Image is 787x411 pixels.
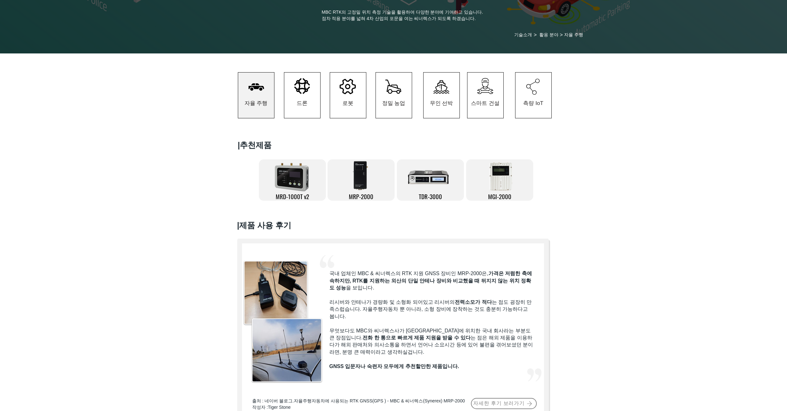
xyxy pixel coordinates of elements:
span: 전력소모가 적다 [455,299,492,305]
img: 제목 없음-3.png [271,159,314,194]
span: ​|추천제품 [238,141,272,150]
span: 드론 [297,100,307,107]
p: 작성자 : [252,404,471,411]
a: 자율 주행 [560,31,587,38]
span: 가격은 저렴한 축에 속하지만, RTK를 지원하는 외산의 단일 안테나 장비와 비교했을 때 뒤지지 않는 위치 정확도 성능 [329,271,532,290]
a: 자율주행자동차에 사용되는 RTK GNSS(GPS ) - MBC & 씨너렉스(Synerex) MRP-2000 [294,398,465,403]
a: MRD-1000T v2 [259,159,326,201]
p: 출처 : 네이버 블로그. [252,398,471,404]
span: 로봇 [342,100,353,107]
span: 무인 선박 [430,100,453,107]
span: MGI-2000 [488,192,511,201]
span: ​|제품 사용 후기 [237,221,292,230]
a: 로봇 [330,72,366,118]
a: Tiger Stone [268,405,291,410]
span: MRD-1000T v2 [276,192,309,201]
iframe: Wix Chat [669,384,787,411]
a: MGI-2000 [466,159,533,201]
span: 자율 주행 [245,100,268,107]
a: 자율 주행 [238,72,274,118]
a: 측량 IoT [515,72,552,118]
span: 국내 업체인 MBC & 씨너렉스의 RTK 지원 GNSS 장비인 MRP-2000은, 을 보입니다. [329,271,532,290]
span: GNSS 입문자나 숙련자 모두에게 추천할만한 제품입니다. [329,364,459,369]
span: 정밀 농업 [382,100,405,107]
span: 리시버와 안테나가 경량화 및 소형화 되어있고 리시버의 는 점도 굉장히 만족스럽습니다. 자율주행자동차 뿐 아니라, 소형 장비에 장착하는 것도 충분히 가능하다고 봅니다. [329,299,532,319]
img: MGI2000_front-removebg-preview.png [486,161,515,193]
a: 자세한 후기 보러가기 [471,398,537,409]
a: 기술소개 [511,31,535,38]
span: 스마트 건설 [471,100,500,107]
span: MRP-2000 [349,192,373,201]
span: 전화 한 통으로 빠르게 제품 지원을 받을 수 있다 [362,335,471,340]
img: MRP 2000.jfif [245,261,307,324]
img: 자율 주행 자동차_MRP-2000.jfif [252,319,321,381]
span: 무엇보다도 MBC와 씨너렉스사가 [GEOGRAPHIC_DATA]에 위치한 국내 회사라는 부분도 큰 장점입니다. 는 점은 해외 제품을 이용하다가 해외 판매처와 의사소통을 하면서... [329,328,533,355]
a: 활용 분야 [535,31,563,38]
span: 자율 주행 [564,32,583,38]
span: TDR-3000 [419,192,442,201]
span: > [560,32,563,38]
a: 드론 [284,72,321,118]
span: > [534,32,537,38]
span: 측량 IoT [523,100,543,107]
a: TDR-3000 [397,159,464,201]
span: 활용 분야 [539,32,558,38]
img: MRP-2000-removebg-preview.png [352,159,371,191]
a: 무인 선박 [423,72,460,118]
span: 자세한 후기 보러가기 [473,400,525,407]
span: 기술소개 [514,32,532,38]
a: 정밀 농업 [376,72,412,118]
img: TDR-3000-removebg-preview.png [407,159,454,191]
a: MRP-2000 [328,159,395,201]
a: 스마트 건설 [467,72,504,118]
